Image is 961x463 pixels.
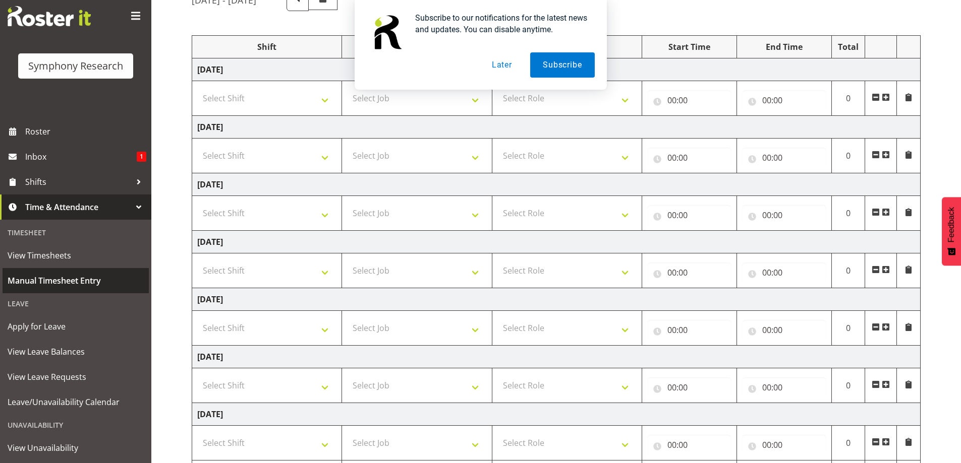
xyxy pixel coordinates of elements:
input: Click to select... [647,435,731,455]
a: View Leave Requests [3,364,149,389]
input: Click to select... [742,205,826,225]
div: Unavailability [3,415,149,435]
a: Manual Timesheet Entry [3,268,149,293]
td: 0 [831,368,865,403]
input: Click to select... [742,90,826,110]
a: View Unavailability [3,435,149,460]
button: Later [479,52,525,78]
input: Click to select... [647,90,731,110]
td: [DATE] [192,346,921,368]
span: Manual Timesheet Entry [8,273,144,288]
td: 0 [831,139,865,173]
div: Timesheet [3,222,149,243]
input: Click to select... [742,377,826,398]
td: [DATE] [192,288,921,311]
span: View Leave Balances [8,344,144,359]
span: View Leave Requests [8,369,144,384]
td: 0 [831,196,865,231]
input: Click to select... [647,148,731,168]
input: Click to select... [742,435,826,455]
span: View Timesheets [8,248,144,263]
a: Apply for Leave [3,314,149,339]
td: [DATE] [192,403,921,426]
input: Click to select... [647,320,731,340]
span: Shifts [25,174,131,189]
span: Roster [25,124,146,139]
td: [DATE] [192,231,921,253]
span: Leave/Unavailability Calendar [8,394,144,410]
span: View Unavailability [8,440,144,455]
td: 0 [831,253,865,288]
input: Click to select... [647,377,731,398]
span: 1 [137,152,146,162]
img: notification icon [367,12,407,52]
div: Subscribe to our notifications for the latest news and updates. You can disable anytime. [407,12,595,35]
span: Apply for Leave [8,319,144,334]
input: Click to select... [742,148,826,168]
span: Feedback [947,207,956,242]
a: View Timesheets [3,243,149,268]
span: Time & Attendance [25,200,131,215]
input: Click to select... [647,205,731,225]
a: View Leave Balances [3,339,149,364]
div: Leave [3,293,149,314]
input: Click to select... [647,262,731,283]
input: Click to select... [742,262,826,283]
a: Leave/Unavailability Calendar [3,389,149,415]
td: 0 [831,311,865,346]
span: Inbox [25,149,137,164]
button: Subscribe [530,52,594,78]
td: 0 [831,81,865,116]
td: [DATE] [192,173,921,196]
input: Click to select... [742,320,826,340]
button: Feedback - Show survey [942,197,961,266]
td: [DATE] [192,116,921,139]
td: 0 [831,426,865,460]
